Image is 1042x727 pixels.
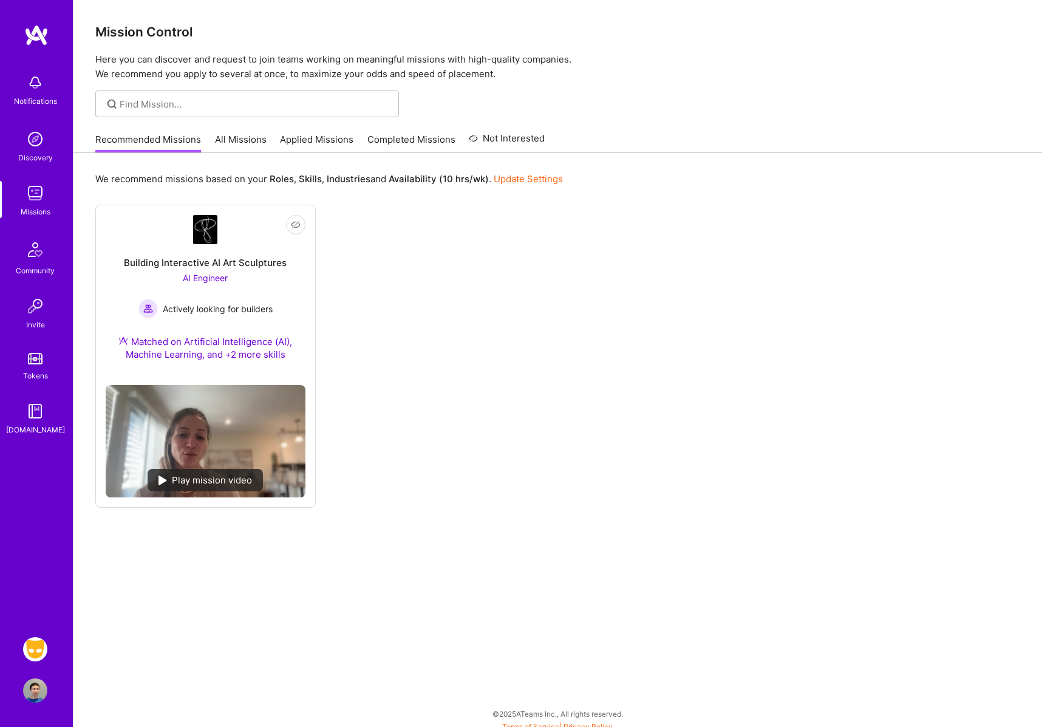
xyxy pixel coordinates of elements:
[105,97,119,111] i: icon SearchGrey
[183,273,228,283] span: AI Engineer
[389,173,489,185] b: Availability (10 hrs/wk)
[28,353,43,364] img: tokens
[280,133,353,153] a: Applied Missions
[120,98,390,111] input: Find Mission...
[23,369,48,382] div: Tokens
[23,181,47,205] img: teamwork
[106,335,305,361] div: Matched on Artificial Intelligence (AI), Machine Learning, and +2 more skills
[95,172,563,185] p: We recommend missions based on your , , and .
[6,423,65,436] div: [DOMAIN_NAME]
[23,399,47,423] img: guide book
[106,215,305,375] a: Company LogoBuilding Interactive AI Art SculpturesAI Engineer Actively looking for buildersActive...
[270,173,294,185] b: Roles
[95,52,1020,81] p: Here you can discover and request to join teams working on meaningful missions with high-quality ...
[299,173,322,185] b: Skills
[193,215,217,244] img: Company Logo
[469,131,545,153] a: Not Interested
[494,173,563,185] a: Update Settings
[106,385,305,497] img: No Mission
[16,264,55,277] div: Community
[23,637,47,661] img: Grindr: Mobile + BE + Cloud
[215,133,267,153] a: All Missions
[21,235,50,264] img: Community
[23,678,47,703] img: User Avatar
[14,95,57,108] div: Notifications
[95,24,1020,39] h3: Mission Control
[367,133,455,153] a: Completed Missions
[163,302,273,315] span: Actively looking for builders
[26,318,45,331] div: Invite
[118,336,128,346] img: Ateam Purple Icon
[24,24,49,46] img: logo
[95,133,201,153] a: Recommended Missions
[20,678,50,703] a: User Avatar
[21,205,50,218] div: Missions
[23,127,47,151] img: discovery
[291,220,301,230] i: icon EyeClosed
[18,151,53,164] div: Discovery
[23,70,47,95] img: bell
[327,173,370,185] b: Industries
[124,256,287,269] div: Building Interactive AI Art Sculptures
[20,637,50,661] a: Grindr: Mobile + BE + Cloud
[23,294,47,318] img: Invite
[158,476,167,485] img: play
[138,299,158,318] img: Actively looking for builders
[148,469,263,491] div: Play mission video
